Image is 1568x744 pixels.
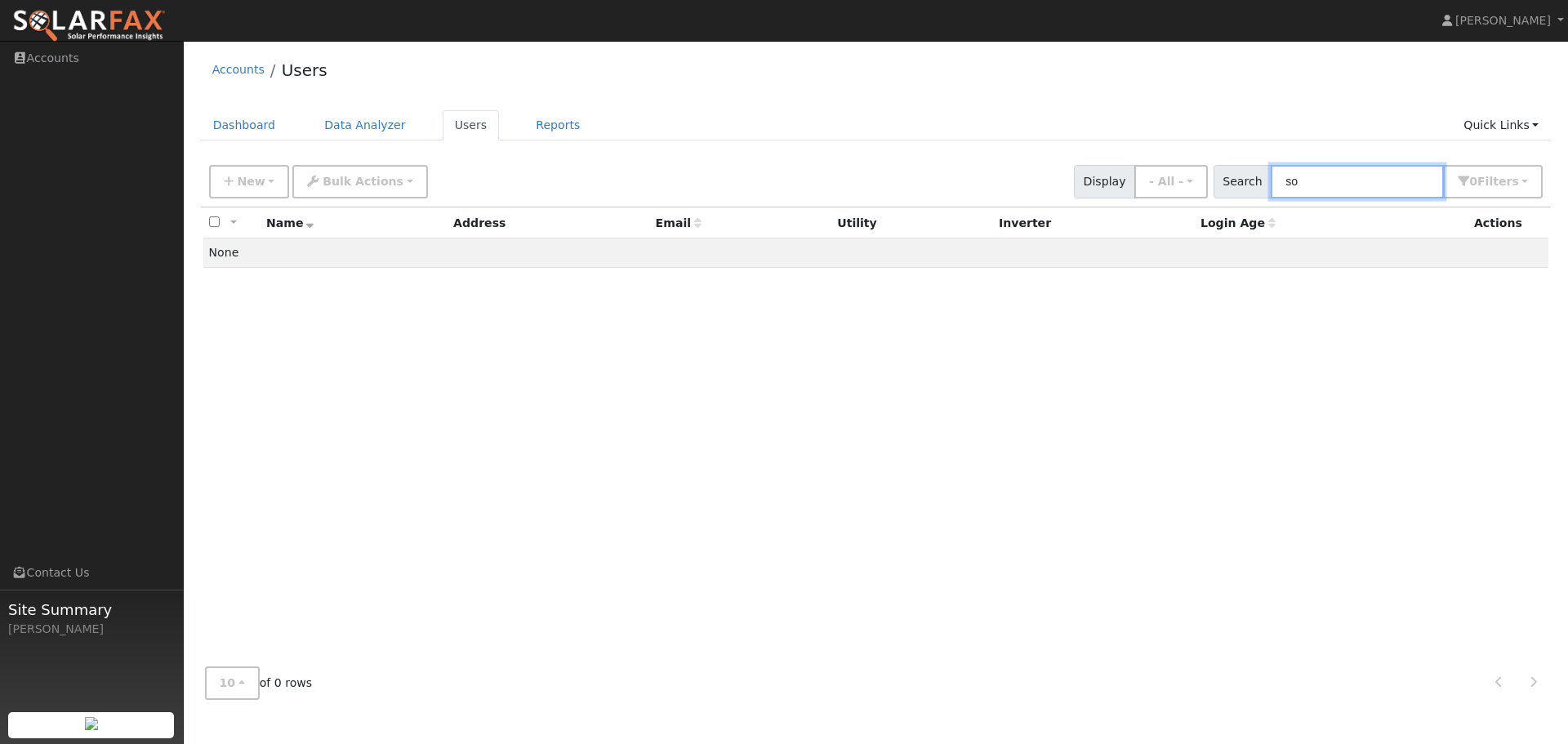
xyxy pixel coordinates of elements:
span: Display [1074,165,1135,198]
button: 0Filters [1443,165,1543,198]
a: Data Analyzer [312,110,418,140]
span: New [237,175,265,188]
img: retrieve [85,717,98,730]
span: Filter [1477,175,1519,188]
span: Search [1214,165,1272,198]
button: 10 [205,666,260,700]
a: Quick Links [1451,110,1551,140]
a: Users [443,110,500,140]
img: SolarFax [12,9,166,43]
a: Users [282,60,327,80]
a: Reports [523,110,592,140]
span: 10 [220,676,236,689]
span: [PERSON_NAME] [1455,14,1551,27]
span: s [1512,175,1518,188]
a: Accounts [212,63,265,76]
a: Dashboard [201,110,288,140]
input: Search [1271,165,1444,198]
button: Bulk Actions [292,165,427,198]
span: of 0 rows [205,666,313,700]
button: New [209,165,290,198]
div: [PERSON_NAME] [8,621,175,638]
button: - All - [1134,165,1208,198]
span: Site Summary [8,599,175,621]
span: Bulk Actions [323,175,403,188]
